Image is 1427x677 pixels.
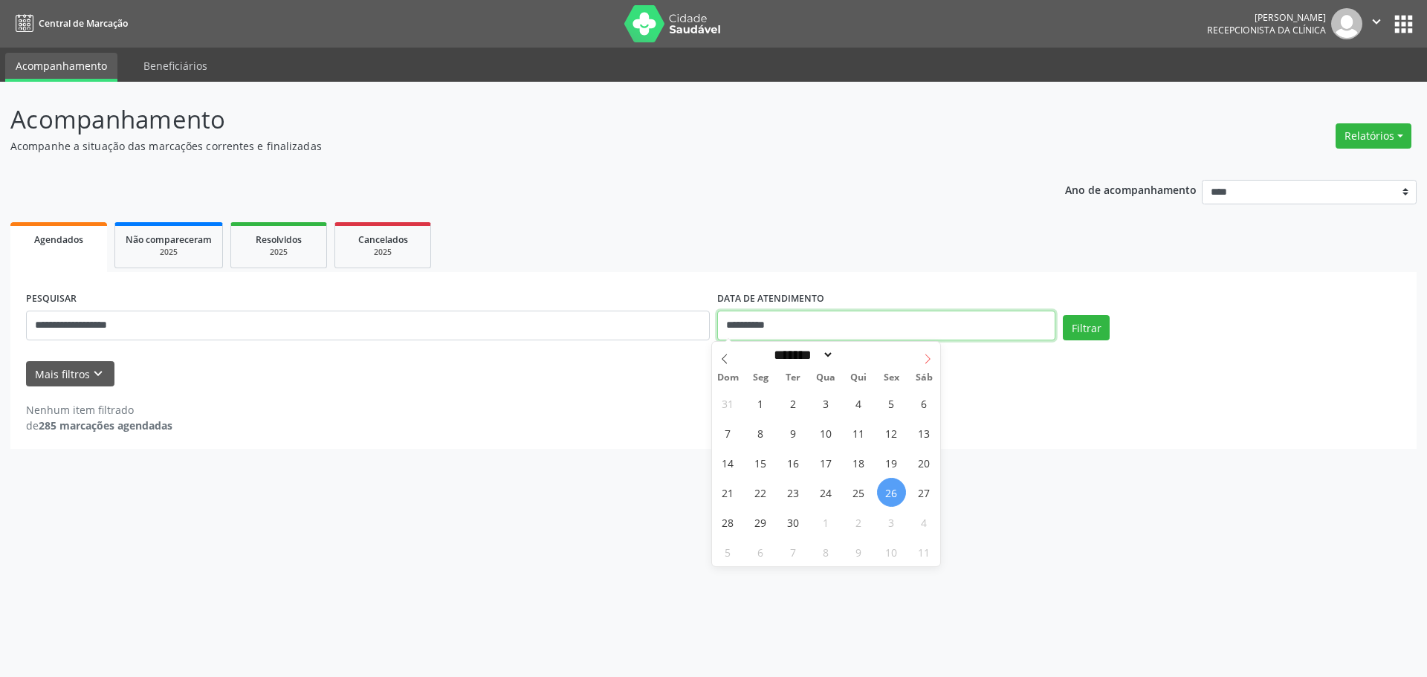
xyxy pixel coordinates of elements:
[1336,123,1411,149] button: Relatórios
[39,418,172,433] strong: 285 marcações agendadas
[717,288,824,311] label: DATA DE ATENDIMENTO
[1065,180,1197,198] p: Ano de acompanhamento
[834,347,883,363] input: Year
[877,537,906,566] span: Outubro 10, 2025
[746,478,775,507] span: Setembro 22, 2025
[1063,315,1110,340] button: Filtrar
[5,53,117,82] a: Acompanhamento
[26,418,172,433] div: de
[877,508,906,537] span: Outubro 3, 2025
[910,508,939,537] span: Outubro 4, 2025
[779,478,808,507] span: Setembro 23, 2025
[256,233,302,246] span: Resolvidos
[133,53,218,79] a: Beneficiários
[746,389,775,418] span: Setembro 1, 2025
[713,478,742,507] span: Setembro 21, 2025
[877,418,906,447] span: Setembro 12, 2025
[90,366,106,382] i: keyboard_arrow_down
[346,247,420,258] div: 2025
[769,347,835,363] select: Month
[907,373,940,383] span: Sáb
[812,389,841,418] span: Setembro 3, 2025
[1331,8,1362,39] img: img
[779,418,808,447] span: Setembro 9, 2025
[26,402,172,418] div: Nenhum item filtrado
[910,478,939,507] span: Setembro 27, 2025
[713,508,742,537] span: Setembro 28, 2025
[875,373,907,383] span: Sex
[39,17,128,30] span: Central de Marcação
[812,418,841,447] span: Setembro 10, 2025
[877,389,906,418] span: Setembro 5, 2025
[910,389,939,418] span: Setembro 6, 2025
[910,448,939,477] span: Setembro 20, 2025
[126,247,212,258] div: 2025
[10,11,128,36] a: Central de Marcação
[26,288,77,311] label: PESQUISAR
[812,508,841,537] span: Outubro 1, 2025
[910,418,939,447] span: Setembro 13, 2025
[1368,13,1385,30] i: 
[10,101,994,138] p: Acompanhamento
[779,508,808,537] span: Setembro 30, 2025
[713,418,742,447] span: Setembro 7, 2025
[713,448,742,477] span: Setembro 14, 2025
[746,448,775,477] span: Setembro 15, 2025
[34,233,83,246] span: Agendados
[812,478,841,507] span: Setembro 24, 2025
[746,418,775,447] span: Setembro 8, 2025
[358,233,408,246] span: Cancelados
[877,478,906,507] span: Setembro 26, 2025
[779,537,808,566] span: Outubro 7, 2025
[877,448,906,477] span: Setembro 19, 2025
[844,478,873,507] span: Setembro 25, 2025
[26,361,114,387] button: Mais filtroskeyboard_arrow_down
[10,138,994,154] p: Acompanhe a situação das marcações correntes e finalizadas
[844,537,873,566] span: Outubro 9, 2025
[844,389,873,418] span: Setembro 4, 2025
[746,508,775,537] span: Setembro 29, 2025
[1362,8,1391,39] button: 
[1207,24,1326,36] span: Recepcionista da clínica
[812,448,841,477] span: Setembro 17, 2025
[910,537,939,566] span: Outubro 11, 2025
[844,418,873,447] span: Setembro 11, 2025
[842,373,875,383] span: Qui
[844,508,873,537] span: Outubro 2, 2025
[844,448,873,477] span: Setembro 18, 2025
[744,373,777,383] span: Seg
[746,537,775,566] span: Outubro 6, 2025
[713,537,742,566] span: Outubro 5, 2025
[779,389,808,418] span: Setembro 2, 2025
[812,537,841,566] span: Outubro 8, 2025
[1207,11,1326,24] div: [PERSON_NAME]
[713,389,742,418] span: Agosto 31, 2025
[712,373,745,383] span: Dom
[126,233,212,246] span: Não compareceram
[1391,11,1417,37] button: apps
[809,373,842,383] span: Qua
[242,247,316,258] div: 2025
[779,448,808,477] span: Setembro 16, 2025
[777,373,809,383] span: Ter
